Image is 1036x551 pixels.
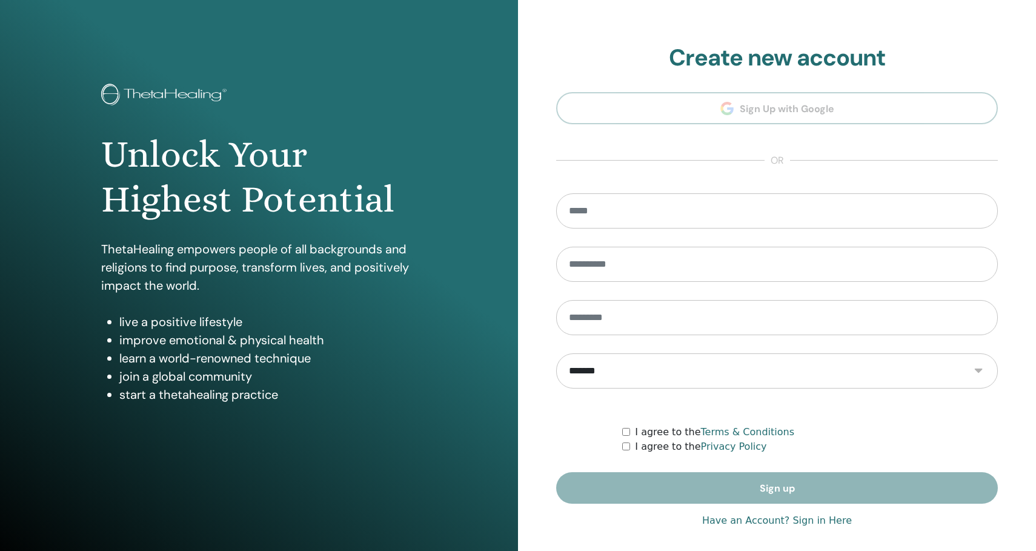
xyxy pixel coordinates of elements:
li: learn a world-renowned technique [119,349,416,367]
h2: Create new account [556,44,998,72]
span: or [765,153,790,168]
p: ThetaHealing empowers people of all backgrounds and religions to find purpose, transform lives, a... [101,240,416,295]
label: I agree to the [635,439,766,454]
a: Privacy Policy [701,441,767,452]
label: I agree to the [635,425,794,439]
li: live a positive lifestyle [119,313,416,331]
li: start a thetahealing practice [119,386,416,404]
li: join a global community [119,367,416,386]
li: improve emotional & physical health [119,331,416,349]
a: Terms & Conditions [701,426,794,438]
h1: Unlock Your Highest Potential [101,132,416,222]
a: Have an Account? Sign in Here [702,513,852,528]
